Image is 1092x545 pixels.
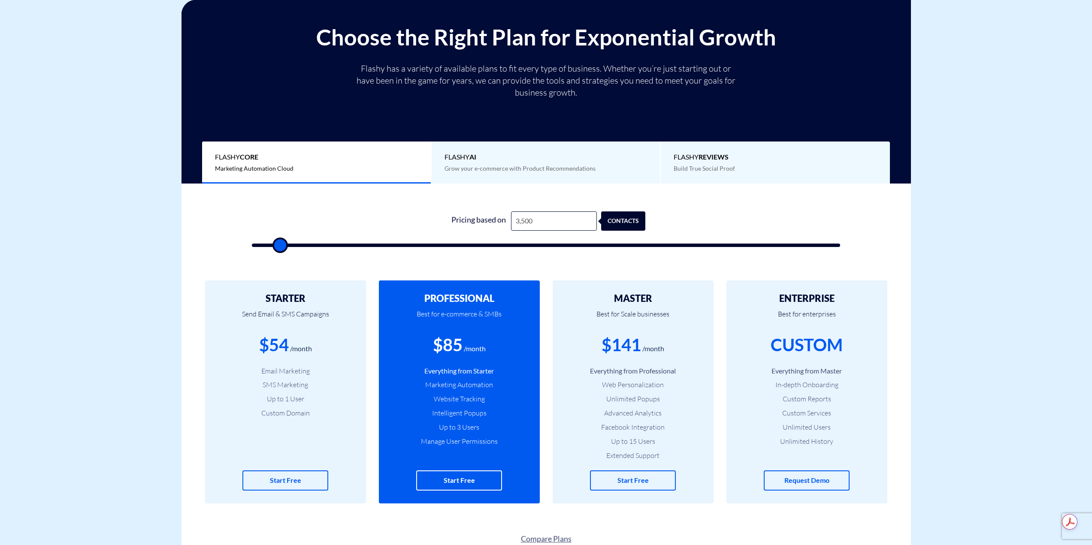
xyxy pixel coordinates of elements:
[215,152,418,162] span: Flashy
[218,408,353,418] li: Custom Domain
[566,408,701,418] li: Advanced Analytics
[739,422,874,432] li: Unlimited Users
[240,153,258,161] b: Core
[392,366,527,376] li: Everything from Starter
[433,333,463,357] div: $85
[566,304,701,333] p: Best for Scale businesses
[464,344,486,354] div: /month
[590,470,676,491] a: Start Free
[445,165,596,172] span: Grow your e-commerce with Product Recommendations
[392,422,527,432] li: Up to 3 Users
[416,470,502,491] a: Start Free
[218,293,353,304] h2: STARTER
[674,165,735,172] span: Build True Social Proof
[739,366,874,376] li: Everything from Master
[447,211,511,231] div: Pricing based on
[566,394,701,404] li: Unlimited Popups
[469,153,476,161] b: AI
[771,333,843,357] div: CUSTOM
[764,470,850,491] a: Request Demo
[739,437,874,446] li: Unlimited History
[353,63,739,99] p: Flashy has a variety of available plans to fit every type of business. Whether you’re just starti...
[218,366,353,376] li: Email Marketing
[566,437,701,446] li: Up to 15 Users
[602,333,641,357] div: $141
[615,211,659,231] div: contacts
[566,422,701,432] li: Facebook Integration
[392,293,527,304] h2: PROFESSIONAL
[739,394,874,404] li: Custom Reports
[181,533,911,545] a: Compare Plans
[215,165,293,172] span: Marketing Automation Cloud
[218,380,353,390] li: SMS Marketing
[392,304,527,333] p: Best for e-commerce & SMBs
[699,153,729,161] b: REVIEWS
[392,394,527,404] li: Website Tracking
[392,380,527,390] li: Marketing Automation
[566,451,701,461] li: Extended Support
[218,304,353,333] p: Send Email & SMS Campaigns
[290,344,312,354] div: /month
[739,380,874,390] li: In-depth Onboarding
[392,408,527,418] li: Intelligent Popups
[188,25,904,49] h2: Choose the Right Plan for Exponential Growth
[566,380,701,390] li: Web Personalization
[566,366,701,376] li: Everything from Professional
[392,437,527,446] li: Manage User Permissions
[674,152,877,162] span: Flashy
[566,293,701,304] h2: MASTER
[739,304,874,333] p: Best for enterprises
[242,470,328,491] a: Start Free
[739,293,874,304] h2: ENTERPRISE
[739,408,874,418] li: Custom Services
[259,333,289,357] div: $54
[642,344,664,354] div: /month
[445,152,647,162] span: Flashy
[218,394,353,404] li: Up to 1 User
